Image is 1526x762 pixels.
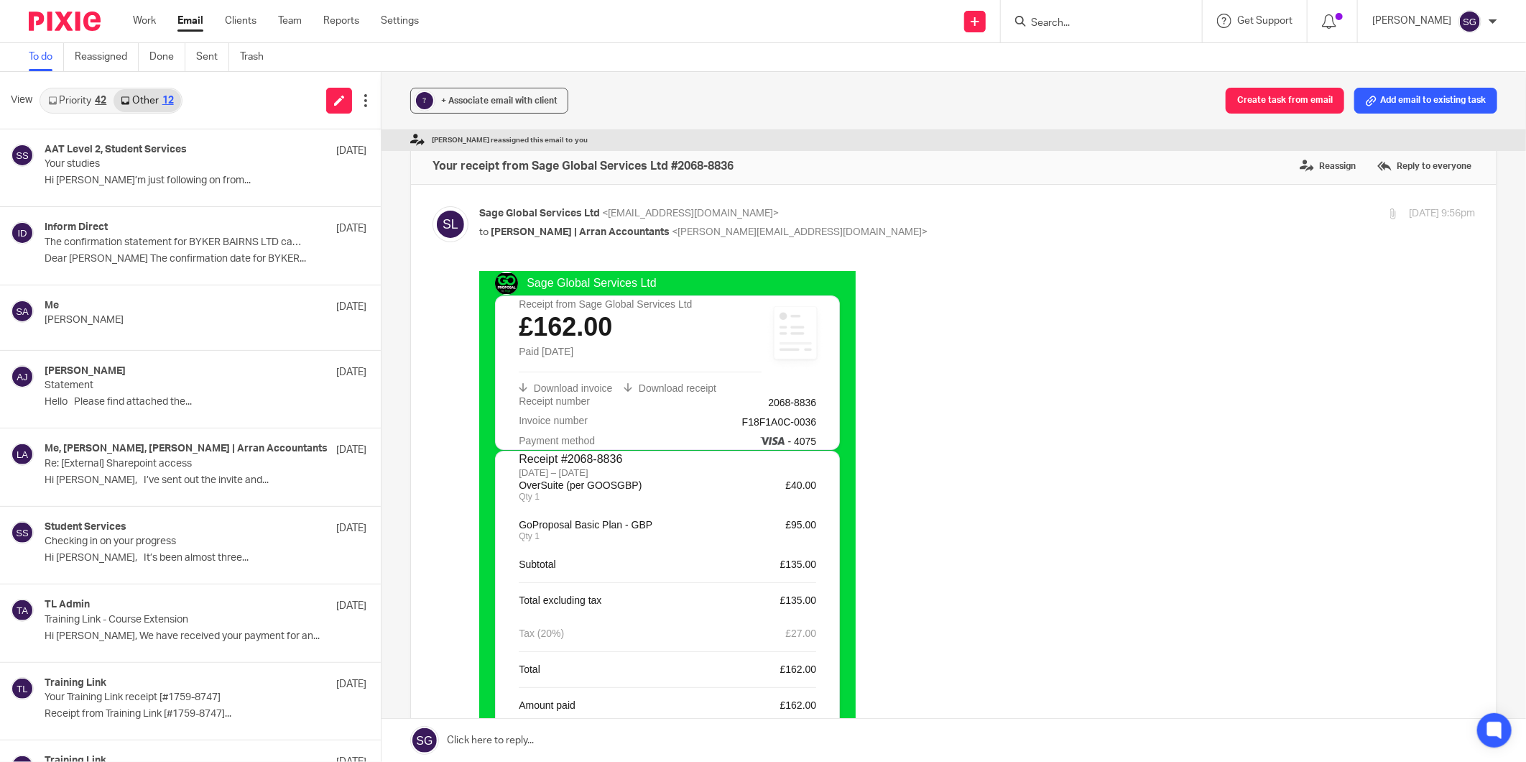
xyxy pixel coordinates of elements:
h4: TL Admin [45,599,90,611]
a: Sent [196,43,229,71]
span: Total excluding tax [40,323,122,335]
a: Done [149,43,185,71]
label: Reply to everyone [1374,155,1475,177]
td: Questions? Visit our , contact us at , or call us at . [40,468,337,502]
img: svg%3E [11,144,34,167]
p: Receipt from Training Link [#1759-8747]... [45,708,366,720]
p: Hi [PERSON_NAME], It’s been almost three... [45,552,366,564]
span: Amount paid [40,428,96,440]
img: invoice illustration [282,35,350,101]
a: [PHONE_NUMBER] [48,491,140,502]
p: Your Training Link receipt [#1759-8747] [45,692,302,704]
span: OverSuite (per GOOSGBP) [40,208,162,220]
img: svg%3E [433,206,468,242]
h4: Inform Direct [45,221,108,234]
p: Training Link - Course Extension [45,614,302,626]
h4: Me, [PERSON_NAME], [PERSON_NAME] | Arran Accountants [45,443,328,455]
a: Email [177,14,203,28]
span: <[PERSON_NAME][EMAIL_ADDRESS][DOMAIN_NAME]> [672,227,928,237]
span: Receipt #2068-8836 [40,182,143,194]
h4: Me [45,300,59,312]
p: [DATE] [336,521,366,536]
span: Sage Global Services Ltd [479,208,600,219]
a: Priority42 [41,89,114,112]
p: [PERSON_NAME] [45,314,302,326]
span: Download invoice [55,111,134,123]
a: Learn more about Stripe Billing [172,508,290,518]
p: Dear [PERSON_NAME] The confirmation date for BYKER... [45,253,366,265]
span: [DATE] – [DATE] [40,196,108,207]
a: [EMAIL_ADDRESS][DOMAIN_NAME] [48,479,223,491]
a: Download invoice [40,111,133,123]
img: svg%3E [11,443,34,466]
p: [DATE] [336,677,366,692]
img: svg%3E [11,599,34,622]
p: [PERSON_NAME] [1372,14,1451,28]
div: 42 [95,96,106,106]
p: Re: [External] Sharepoint access [45,458,302,470]
span: Get Support [1237,16,1293,26]
span: £162.00 [40,41,133,70]
button: Create task from email [1226,88,1344,114]
span: Invoice number [40,144,108,155]
img: svg%3E [1458,10,1481,33]
span: £27.00 [306,357,337,368]
span: Total [40,393,61,404]
span: £40.00 [306,208,337,220]
h4: Your receipt from Sage Global Services Ltd #2068-8836 [433,159,734,173]
p: [DATE] [336,144,366,158]
img: svg%3E [11,677,34,700]
span: View [11,93,32,108]
a: Other12 [114,89,180,112]
p: Hi [PERSON_NAME]’m just following on from... [45,175,366,187]
span: Sage Global Services Ltd [47,6,177,18]
h4: AAT Level 2, Student Services [45,144,187,156]
span: 2068-8836 [289,126,337,137]
img: Pixie [29,12,101,31]
p: Hi [PERSON_NAME], I’ve sent out the invite and... [45,474,366,487]
p: [DATE] [336,443,366,457]
button: ? + Associate email with client [410,88,568,114]
a: Reports [323,14,359,28]
a: support site [129,468,187,479]
span: Qty 1 [40,221,60,231]
span: Receipt number [40,124,111,136]
p: Hi [PERSON_NAME], We have received your payment for an... [45,630,366,643]
span: £135.00 [301,288,338,299]
h4: Student Services [45,521,126,533]
span: F18F1A0C-0036 [263,145,338,157]
span: <[EMAIL_ADDRESS][DOMAIN_NAME]> [602,208,779,219]
button: Add email to existing task [1354,88,1497,114]
p: Your studies [45,158,302,170]
span: to [479,227,489,237]
p: Powered by | [16,505,361,522]
p: Checking in on your progress [45,536,302,548]
span: Download receipt [159,111,237,123]
label: Reassign [1296,155,1359,177]
span: Receipt from Sage Global Services Ltd [40,27,213,39]
input: Search [1030,17,1159,30]
p: The confirmation statement for BYKER BAIRNS LTD can now be filed at Companies House [45,237,302,249]
a: Download receipt [144,111,237,123]
a: Trash [240,43,274,71]
p: [DATE] [336,599,366,613]
p: Hello Please find attached the... [45,396,366,408]
a: Work [133,14,156,28]
img: svg%3E [11,221,34,244]
a: Settings [381,14,419,28]
span: £95.00 [306,248,337,260]
div: ? [416,92,433,109]
img: invoices_arrow_down.png [144,112,153,121]
p: [DATE] 9:56pm [1409,206,1475,221]
img: invoices_arrow_down.png [40,112,48,121]
div: 12 [162,96,174,106]
span: £135.00 [301,323,338,335]
img: svg%3E [11,521,34,544]
a: Team [278,14,302,28]
h4: Training Link [45,677,106,689]
img: svg%3E [11,300,34,323]
span: you [575,137,588,144]
img: Visa [280,165,306,176]
img: svg%3E [11,365,34,388]
span: [PERSON_NAME] reassigned this email to [432,136,588,144]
